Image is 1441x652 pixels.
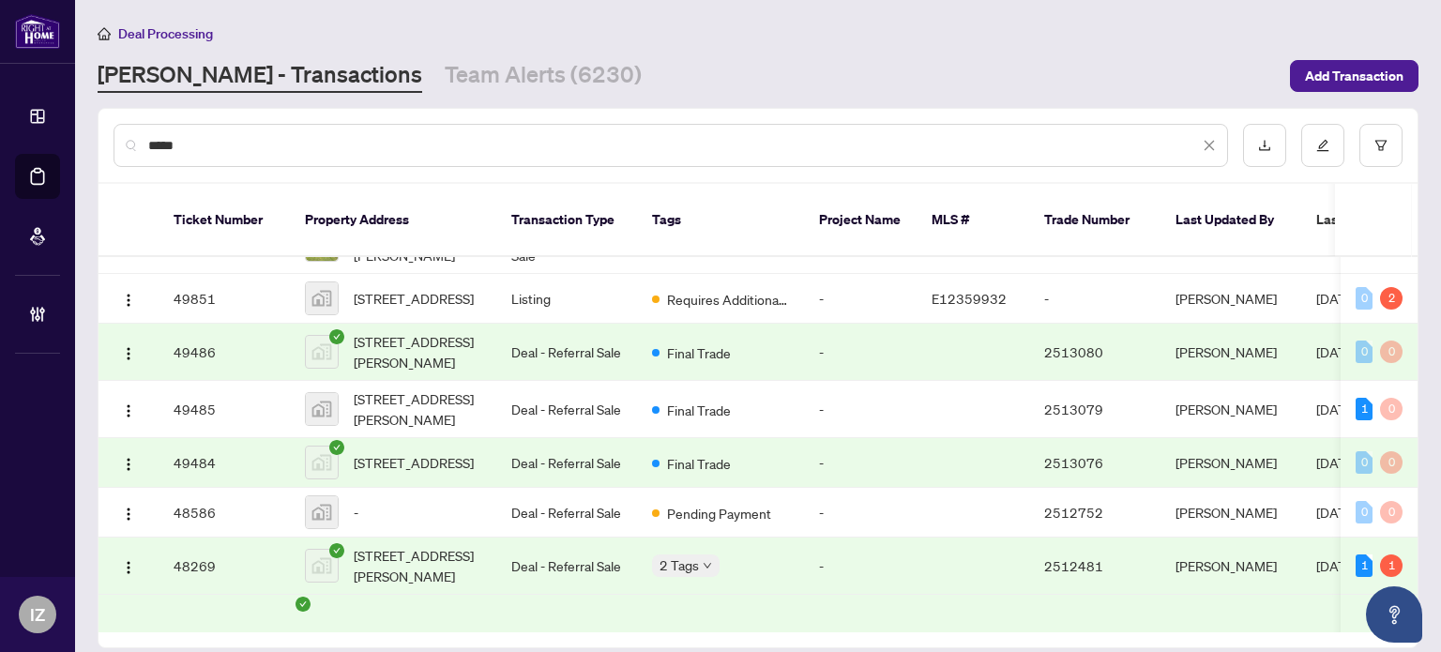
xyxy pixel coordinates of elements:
div: 0 [1380,398,1403,420]
th: Ticket Number [159,184,290,257]
span: [DATE] [1316,557,1358,574]
img: thumbnail-img [306,336,338,368]
th: MLS # [917,184,1029,257]
span: Deal Processing [118,25,213,42]
td: Deal - Referral Sale [496,324,637,381]
div: 0 [1380,341,1403,363]
button: Logo [114,497,144,527]
a: Team Alerts (6230) [445,59,642,93]
div: 1 [1356,554,1373,577]
img: Logo [121,293,136,308]
th: Trade Number [1029,184,1160,257]
span: - [354,502,358,523]
td: [PERSON_NAME] [1160,488,1301,538]
img: thumbnail-img [306,496,338,528]
span: edit [1316,139,1329,152]
img: thumbnail-img [306,447,338,478]
span: Final Trade [667,453,731,474]
span: E12359932 [932,290,1007,307]
img: Logo [121,457,136,472]
button: Logo [114,551,144,581]
img: thumbnail-img [306,393,338,425]
span: [DATE] [1316,343,1358,360]
button: download [1243,124,1286,167]
td: [PERSON_NAME] [1160,538,1301,595]
button: Add Transaction [1290,60,1418,92]
button: edit [1301,124,1344,167]
button: Logo [114,337,144,367]
span: [DATE] [1316,401,1358,417]
td: - [804,488,917,538]
td: - [804,274,917,324]
td: Deal - Referral Sale [496,488,637,538]
div: 1 [1356,398,1373,420]
th: Transaction Type [496,184,637,257]
div: 0 [1356,341,1373,363]
span: 2 Tags [660,554,699,576]
td: Deal - Referral Sale [496,381,637,438]
button: filter [1359,124,1403,167]
div: 1 [1380,554,1403,577]
img: Logo [121,346,136,361]
td: - [1029,274,1160,324]
td: 49484 [159,438,290,488]
span: check-circle [329,543,344,558]
td: 2513076 [1029,438,1160,488]
span: check-circle [296,597,311,612]
img: Logo [121,403,136,418]
span: Last Modified Date [1316,209,1431,230]
span: [DATE] [1316,504,1358,521]
span: check-circle [329,440,344,455]
span: check-circle [329,329,344,344]
td: [PERSON_NAME] [1160,274,1301,324]
th: Project Name [804,184,917,257]
div: 0 [1356,287,1373,310]
span: home [98,27,111,40]
img: logo [15,14,60,49]
div: 2 [1380,287,1403,310]
span: [STREET_ADDRESS][PERSON_NAME] [354,331,481,372]
td: 49486 [159,324,290,381]
button: Logo [114,447,144,478]
span: close [1203,139,1216,152]
td: 49485 [159,381,290,438]
div: 0 [1380,451,1403,474]
div: 0 [1380,501,1403,523]
span: Final Trade [667,400,731,420]
button: Logo [114,283,144,313]
th: Property Address [290,184,496,257]
button: Logo [114,394,144,424]
td: [PERSON_NAME] [1160,438,1301,488]
td: 2513079 [1029,381,1160,438]
img: Logo [121,560,136,575]
span: IZ [30,601,45,628]
img: thumbnail-img [306,282,338,314]
td: 48269 [159,538,290,595]
td: Deal - Referral Sale [496,538,637,595]
span: Final Trade [667,342,731,363]
th: Last Updated By [1160,184,1301,257]
span: Requires Additional Docs [667,289,789,310]
span: [DATE] [1316,290,1358,307]
td: - [804,438,917,488]
span: Add Transaction [1305,61,1403,91]
div: 0 [1356,451,1373,474]
td: 2513080 [1029,324,1160,381]
td: Deal - Referral Sale [496,438,637,488]
span: Pending Payment [667,503,771,523]
span: [STREET_ADDRESS][PERSON_NAME] [354,545,481,586]
td: 49851 [159,274,290,324]
span: download [1258,139,1271,152]
span: [STREET_ADDRESS][PERSON_NAME] [354,388,481,430]
img: thumbnail-img [306,550,338,582]
td: 48586 [159,488,290,538]
td: - [804,538,917,595]
a: [PERSON_NAME] - Transactions [98,59,422,93]
td: [PERSON_NAME] [1160,324,1301,381]
td: [PERSON_NAME] [1160,381,1301,438]
span: [STREET_ADDRESS] [354,288,474,309]
span: filter [1374,139,1388,152]
span: [STREET_ADDRESS] [354,452,474,473]
th: Tags [637,184,804,257]
img: Logo [121,507,136,522]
